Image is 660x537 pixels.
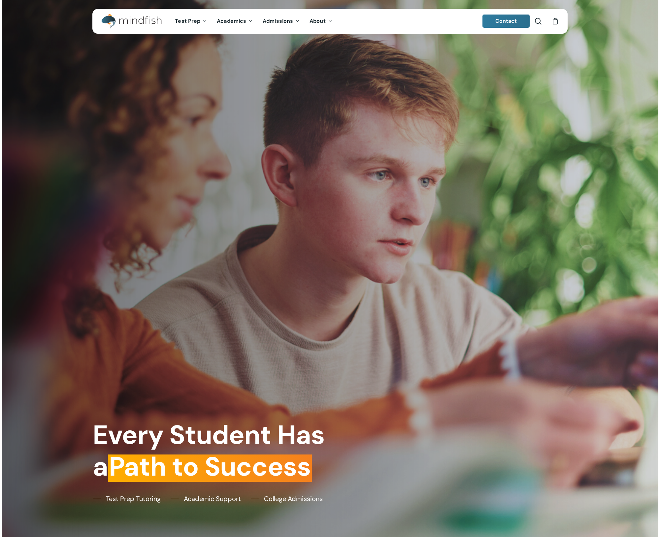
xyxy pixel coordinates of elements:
a: Academics [212,18,258,24]
h1: Every Student Has a [93,419,325,483]
a: About [305,18,337,24]
a: College Admissions [251,494,323,504]
a: Admissions [258,18,305,24]
a: Test Prep Tutoring [93,494,161,504]
span: Academics [217,17,246,24]
span: Test Prep [175,17,200,24]
span: Academic Support [184,494,241,504]
span: Test Prep Tutoring [106,494,161,504]
span: Contact [495,17,517,24]
a: Contact [482,15,530,28]
a: Academic Support [171,494,241,504]
span: About [310,17,326,24]
span: Admissions [263,17,293,24]
a: Test Prep [170,18,212,24]
em: Path to Success [108,450,312,484]
nav: Main Menu [170,9,337,34]
header: Main Menu [92,9,568,34]
span: College Admissions [264,494,323,504]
